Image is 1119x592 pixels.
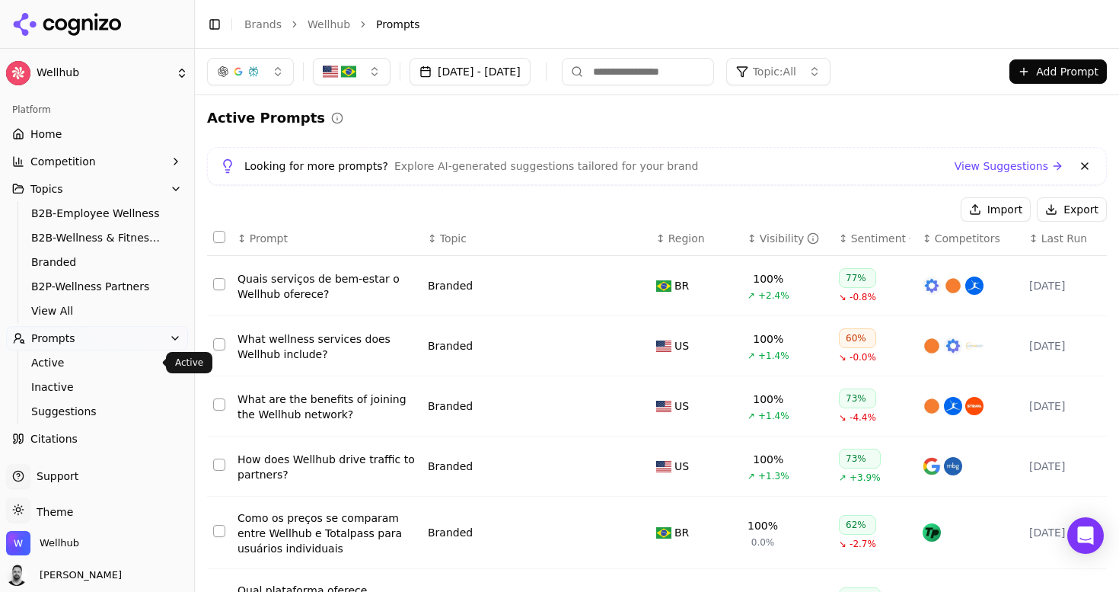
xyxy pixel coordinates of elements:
img: Brazil [341,64,356,79]
div: [DATE] [1029,278,1101,293]
a: Branded [428,278,473,293]
span: +1.3% [758,470,789,482]
p: Active [175,357,203,369]
img: US flag [656,461,671,472]
a: Wellhub [308,17,350,32]
div: Quais serviços de bem-estar o Wellhub oferece? [238,271,416,302]
img: US flag [656,341,671,352]
a: View All [25,300,170,322]
a: Optimize [6,454,188,478]
button: Dismiss banner [1076,157,1094,175]
span: Citations [30,431,78,446]
span: +1.4% [758,410,789,422]
button: Select row 4 [213,459,225,471]
a: B2P-Wellness Partners [25,276,170,297]
img: Wellhub [6,531,30,555]
button: [DATE] - [DATE] [410,58,531,85]
span: Prompt [250,231,288,246]
span: -4.4% [850,411,876,424]
button: Competition [6,149,188,174]
div: [DATE] [1029,459,1101,474]
div: ↕Prompt [238,231,416,246]
span: BR [674,525,689,540]
span: Active [31,355,164,370]
div: 73% [839,389,876,408]
a: B2B-Wellness & Fitness: Apps, Platforms & Programs [25,227,170,248]
th: Region [650,222,741,256]
button: Select row 3 [213,398,225,411]
img: calm [944,337,962,355]
div: 77% [839,268,876,288]
a: Branded [428,459,473,474]
span: Explore AI-generated suggestions tailored for your brand [394,158,698,174]
span: Looking for more prompts? [244,158,388,174]
div: ↕Sentiment [839,231,910,246]
th: Topic [422,222,650,256]
span: -2.7% [850,538,876,550]
span: ↗ [748,470,755,482]
button: Select row 5 [213,525,225,537]
a: Citations [6,427,188,451]
a: Branded [428,338,473,354]
a: What are the benefits of joining the Wellhub network? [238,392,416,422]
span: US [674,398,689,414]
button: Export [1037,197,1107,222]
a: How does Wellhub drive traffic to partners? [238,452,416,482]
a: View Suggestions [955,158,1063,174]
img: sleep cycle [965,337,984,355]
div: ↕Visibility [748,231,827,246]
span: US [674,338,689,354]
a: Branded [428,398,473,414]
span: Prompts [376,17,420,32]
div: 73% [839,449,881,469]
span: ↗ [748,350,755,362]
span: BR [674,278,689,293]
span: ↘ [839,351,846,363]
span: Inactive [31,379,164,395]
h2: Active Prompts [207,107,325,129]
div: 100% [753,392,783,407]
img: headspace [944,277,962,295]
span: Last Run [1041,231,1087,246]
img: BR flag [656,527,671,539]
img: myfitnesspal [965,277,984,295]
img: Wellhub [6,61,30,85]
span: 0.0% [751,536,775,549]
span: +2.4% [758,290,789,302]
span: ↘ [839,291,846,303]
a: What wellness services does Wellhub include? [238,331,416,362]
div: ↕Topic [428,231,644,246]
a: Branded [428,525,473,540]
img: US flag [656,401,671,412]
button: Select row 1 [213,278,225,290]
th: brandMentionRate [741,222,833,256]
img: Rodrigo Castilho [6,565,27,586]
button: Open organization switcher [6,531,79,555]
a: Como os preços se comparam entre Wellhub e Totalpass para usuários individuais [238,510,416,556]
span: B2B-Employee Wellness [31,206,164,221]
span: Home [30,126,62,142]
span: Wellhub [37,66,170,80]
div: 100% [753,331,783,347]
span: Topic [440,231,467,246]
div: 100% [748,518,778,533]
div: 100% [753,452,783,467]
span: ↗ [748,290,755,302]
span: B2B-Wellness & Fitness: Apps, Platforms & Programs [31,230,164,245]
nav: breadcrumb [244,17,1076,32]
span: +1.4% [758,350,789,362]
button: Select all rows [213,231,225,243]
a: Inactive [25,376,170,398]
div: [DATE] [1029,398,1101,414]
span: US [674,459,689,474]
span: ↗ [839,472,846,484]
span: Topic: All [753,64,796,79]
img: United States [323,64,338,79]
span: -0.0% [850,351,876,363]
span: ↗ [748,410,755,422]
span: Competitors [935,231,1000,246]
span: ↘ [839,538,846,550]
